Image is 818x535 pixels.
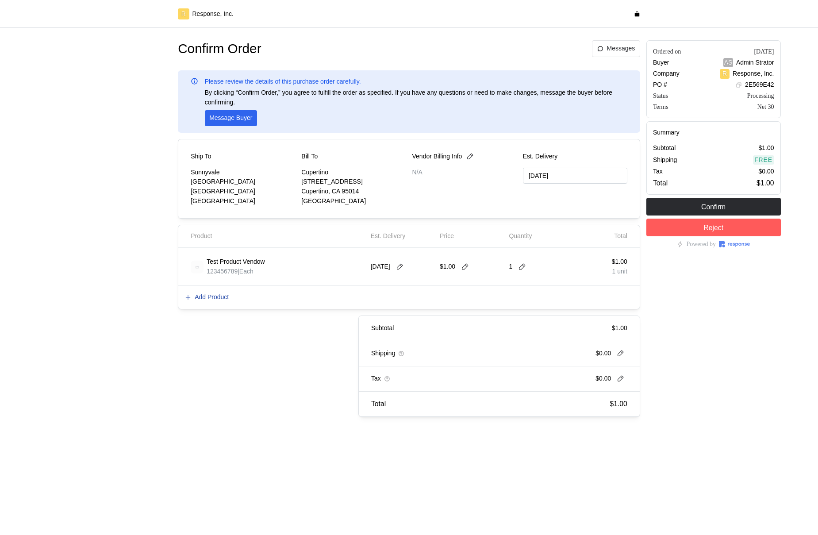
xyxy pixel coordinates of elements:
[301,152,318,162] p: Bill To
[653,80,667,90] p: PO #
[238,268,253,275] span: | Each
[612,257,627,267] p: $1.00
[745,80,774,90] p: 2E569E42
[191,177,295,187] p: [GEOGRAPHIC_DATA]
[412,168,517,177] p: N/A
[653,102,668,112] div: Terms
[747,91,774,100] div: Processing
[733,69,774,79] p: Response, Inc.
[178,40,261,58] h1: Confirm Order
[205,77,361,87] p: Please review the details of this purchase order carefully.
[595,349,611,358] p: $0.00
[191,261,204,273] img: svg%3e
[371,323,394,333] p: Subtotal
[205,88,627,107] p: By clicking “Confirm Order,” you agree to fulfill the order as specified. If you have any questio...
[209,113,252,123] p: Message Buyer
[595,374,611,384] p: $0.00
[612,267,627,277] p: 1 unit
[301,187,406,196] p: Cupertino, CA 95014
[610,398,627,409] p: $1.00
[653,47,681,56] div: Ordered on
[646,219,781,236] button: Reject
[509,231,532,241] p: Quantity
[207,268,238,275] span: 123456789
[191,152,211,162] p: Ship To
[653,58,669,68] p: Buyer
[181,9,186,19] p: R
[412,152,462,162] p: Vendor Billing Info
[724,58,733,68] p: AS
[192,9,234,19] p: Response, Inc.
[757,177,774,189] p: $1.00
[440,262,455,272] p: $1.00
[371,374,381,384] p: Tax
[195,293,229,302] p: Add Product
[653,155,677,165] p: Shipping
[686,239,716,249] p: Powered by
[523,168,627,184] input: MM/DD/YYYY
[191,187,295,196] p: [GEOGRAPHIC_DATA]
[614,231,627,241] p: Total
[371,349,396,358] p: Shipping
[371,262,390,272] p: [DATE]
[736,58,774,68] p: Admin Strator
[207,257,265,267] p: Test Product Vendow
[191,168,295,177] p: Sunnyvale
[653,177,668,189] p: Total
[191,196,295,206] p: [GEOGRAPHIC_DATA]
[653,128,774,137] h5: Summary
[722,69,727,79] p: R
[301,196,406,206] p: [GEOGRAPHIC_DATA]
[184,292,229,303] button: Add Product
[607,44,635,54] p: Messages
[757,102,774,112] div: Net 30
[301,177,406,187] p: [STREET_ADDRESS]
[719,241,750,247] img: Response Logo
[191,231,212,241] p: Product
[754,47,774,56] div: [DATE]
[653,167,663,177] p: Tax
[758,143,774,153] p: $1.00
[371,398,386,409] p: Total
[653,91,668,100] div: Status
[205,110,257,126] button: Message Buyer
[371,231,406,241] p: Est. Delivery
[703,222,723,233] p: Reject
[612,323,627,333] p: $1.00
[758,167,774,177] p: $0.00
[701,201,726,212] p: Confirm
[301,168,406,177] p: Cupertino
[523,152,627,162] p: Est. Delivery
[653,69,680,79] p: Company
[653,143,676,153] p: Subtotal
[754,155,772,165] p: Free
[440,231,454,241] p: Price
[646,198,781,216] button: Confirm
[509,262,512,272] p: 1
[592,40,640,57] button: Messages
